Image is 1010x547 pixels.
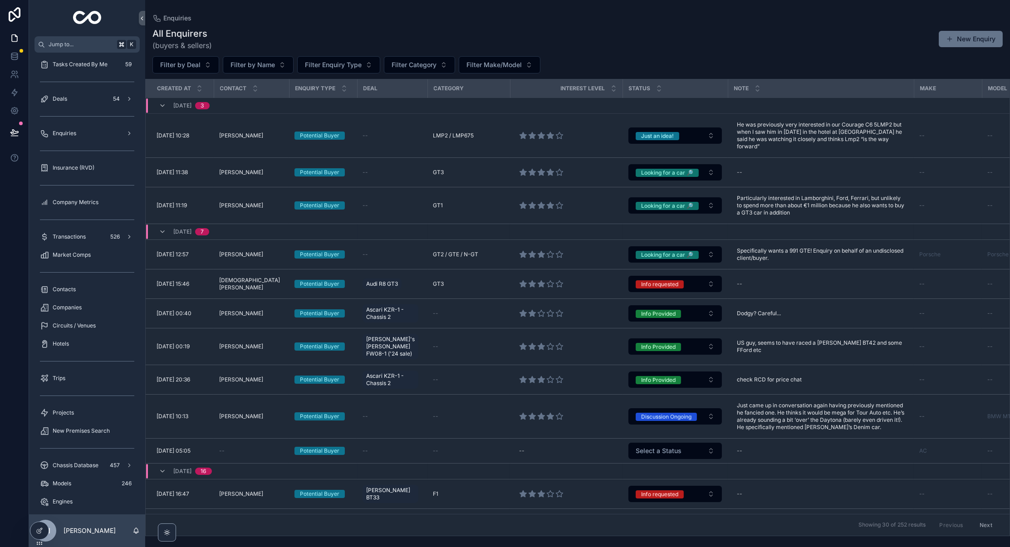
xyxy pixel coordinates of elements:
[34,194,140,210] a: Company Metrics
[34,91,140,107] a: Deals54
[34,457,140,474] a: Chassis Database457
[919,343,976,350] a: --
[219,376,284,383] a: [PERSON_NAME]
[219,413,284,420] a: [PERSON_NAME]
[628,408,722,425] a: Select Button
[157,490,189,498] span: [DATE] 16:47
[34,281,140,298] a: Contacts
[201,468,206,475] div: 16
[219,310,284,317] a: [PERSON_NAME]
[34,56,140,73] a: Tasks Created By Me59
[363,85,378,92] span: Deal
[53,340,69,347] span: Hotels
[628,276,722,292] button: Select Button
[433,132,474,139] span: LMP2 / LMP675
[34,125,140,142] a: Enquiries
[53,304,82,311] span: Companies
[433,376,438,383] span: --
[305,60,362,69] span: Filter Enquiry Type
[295,85,336,92] span: Enquiry Type
[987,132,993,139] span: --
[157,376,208,383] a: [DATE] 20:36
[53,375,65,382] span: Trips
[363,251,368,258] span: --
[53,462,98,469] span: Chassis Database
[363,332,422,361] a: [PERSON_NAME]'s [PERSON_NAME] FW08-1 ('24 sale)
[152,27,212,40] h1: All Enquirers
[300,412,339,420] div: Potential Buyer
[392,60,436,69] span: Filter Category
[466,60,522,69] span: Filter Make/Model
[219,277,284,291] span: [DEMOGRAPHIC_DATA][PERSON_NAME]
[641,280,678,288] div: Info requested
[987,280,993,288] span: --
[628,246,722,263] button: Select Button
[733,398,908,435] a: Just came up in conversation again having previously mentioned he fancied one. He thinks it would...
[152,40,212,51] span: (buyers & sellers)
[294,201,352,210] a: Potential Buyer
[641,413,691,421] div: Discussion Ongoing
[34,405,140,421] a: Projects
[219,376,263,383] span: [PERSON_NAME]
[157,169,208,176] a: [DATE] 11:38
[300,132,339,140] div: Potential Buyer
[919,251,976,258] a: Porsche
[219,343,284,350] a: [PERSON_NAME]
[157,132,189,139] span: [DATE] 10:28
[641,169,693,177] div: Looking for a car 🔎
[53,322,96,329] span: Circuits / Venues
[363,132,422,139] a: --
[300,342,339,351] div: Potential Buyer
[919,169,925,176] span: --
[987,376,993,383] span: --
[363,202,422,209] a: --
[733,165,908,180] a: --
[219,202,284,209] a: [PERSON_NAME]
[919,447,976,454] a: AC
[163,14,191,23] span: Enquiries
[919,343,925,350] span: --
[219,490,263,498] span: [PERSON_NAME]
[300,280,339,288] div: Potential Buyer
[219,490,284,498] a: [PERSON_NAME]
[53,286,76,293] span: Contacts
[737,310,781,317] span: Dodgy? Careful...
[34,423,140,439] a: New Premises Search
[515,444,617,458] a: --
[294,168,352,176] a: Potential Buyer
[433,310,505,317] a: --
[641,490,678,498] div: Info requested
[919,251,941,258] a: Porsche
[628,338,722,355] button: Select Button
[628,305,722,322] a: Select Button
[733,336,908,357] a: US guy, seems to have raced a [PERSON_NAME] BT42 and some FFord etc
[641,310,676,318] div: Info Provided
[628,371,722,388] button: Select Button
[363,369,422,391] a: Ascari KZR-1 - Chassis 2
[157,280,189,288] span: [DATE] 15:46
[294,280,352,288] a: Potential Buyer
[157,169,188,176] span: [DATE] 11:38
[294,132,352,140] a: Potential Buyer
[34,160,140,176] a: Insurance (RVD)
[433,413,438,420] span: --
[363,413,368,420] span: --
[128,41,135,48] span: K
[737,280,742,288] div: --
[119,478,134,489] div: 246
[737,247,905,262] span: Specifically wants a 991 GTE! Enquiry on behalf of an undisclosed client/buyer.
[219,251,284,258] a: [PERSON_NAME]
[628,164,722,181] a: Select Button
[152,14,191,23] a: Enquiries
[433,376,505,383] a: --
[641,343,676,351] div: Info Provided
[363,413,422,420] a: --
[737,121,905,150] span: He was previously very interested in our Courage C6 5LMP2 but when I saw him in [DATE] in the hot...
[34,247,140,263] a: Market Comps
[294,376,352,384] a: Potential Buyer
[433,447,438,454] span: --
[628,485,722,503] a: Select Button
[300,447,339,455] div: Potential Buyer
